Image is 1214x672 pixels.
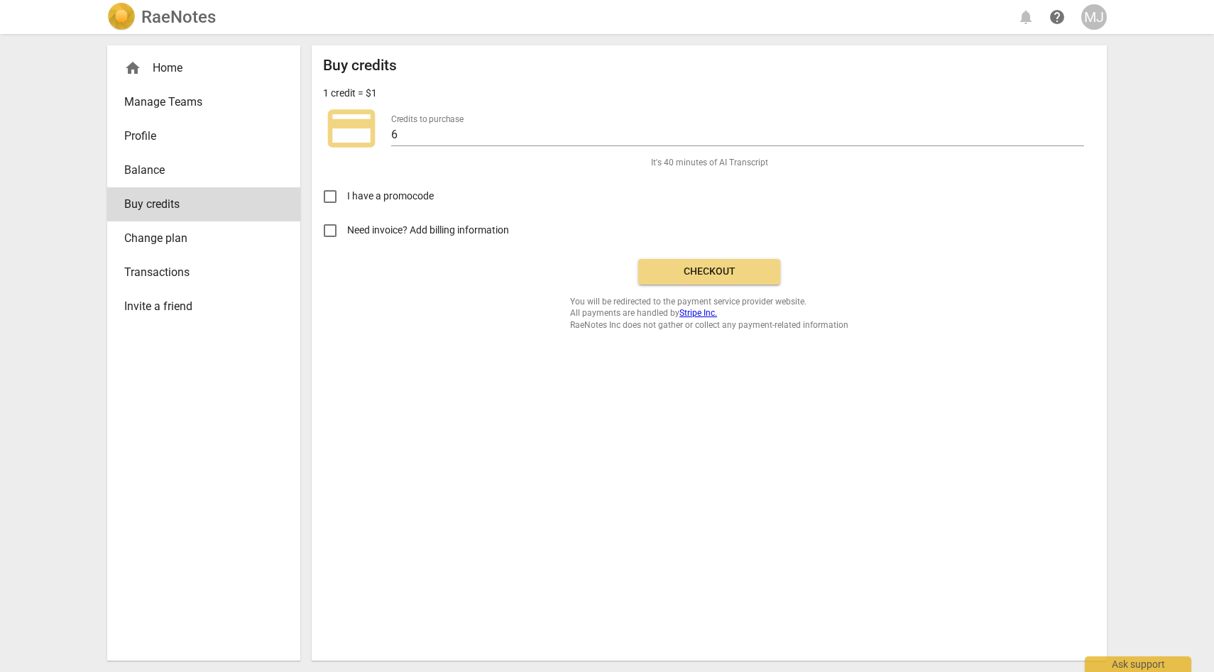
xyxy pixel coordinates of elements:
a: Buy credits [107,187,300,221]
a: Change plan [107,221,300,255]
span: Need invoice? Add billing information [347,223,511,238]
span: home [124,60,141,77]
label: Credits to purchase [391,115,464,123]
div: Home [107,51,300,85]
span: Transactions [124,264,272,281]
span: Balance [124,162,272,179]
div: Home [124,60,272,77]
span: credit_card [323,100,380,157]
span: Manage Teams [124,94,272,111]
a: Transactions [107,255,300,290]
button: MJ [1081,4,1107,30]
span: Invite a friend [124,298,272,315]
div: Ask support [1085,656,1191,672]
a: Invite a friend [107,290,300,324]
a: Profile [107,119,300,153]
a: Stripe Inc. [679,308,717,318]
h2: RaeNotes [141,7,216,27]
span: I have a promocode [347,189,434,204]
a: Balance [107,153,300,187]
p: 1 credit = $1 [323,86,377,101]
span: Buy credits [124,196,272,213]
h2: Buy credits [323,57,397,75]
span: Change plan [124,230,272,247]
span: help [1049,9,1066,26]
span: Checkout [650,265,769,279]
span: It's 40 minutes of AI Transcript [651,157,768,169]
button: Checkout [638,259,780,285]
img: Logo [107,3,136,31]
a: Manage Teams [107,85,300,119]
span: Profile [124,128,272,145]
span: You will be redirected to the payment service provider website. All payments are handled by RaeNo... [570,296,848,331]
a: LogoRaeNotes [107,3,216,31]
a: Help [1044,4,1070,30]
